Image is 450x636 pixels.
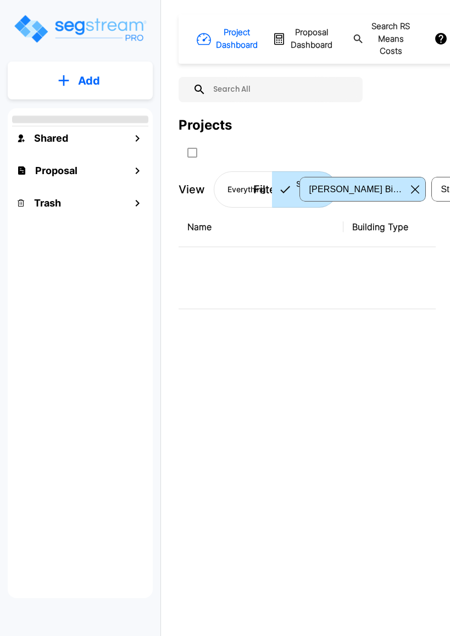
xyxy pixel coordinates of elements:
[198,22,258,55] button: Project Dashboard
[13,13,147,44] img: Logo
[271,22,335,55] button: Proposal Dashboard
[227,183,266,195] p: Everything
[179,207,343,247] th: Name
[348,16,419,62] button: Search RS Means Costs
[34,196,61,210] h1: Trash
[181,142,203,164] button: SelectAll
[291,26,332,51] h1: Proposal Dashboard
[272,171,337,208] button: Studies Only
[179,181,205,198] p: View
[369,20,413,58] h1: Search RS Means Costs
[179,115,232,135] div: Projects
[34,131,68,146] h1: Shared
[214,171,337,208] div: Platform
[206,77,357,102] input: Search All
[216,26,258,51] h1: Project Dashboard
[35,163,77,178] h1: Proposal
[302,174,407,205] div: Select
[296,178,324,201] p: Studies Only
[78,72,100,89] p: Add
[214,171,273,208] button: Everything
[8,65,153,97] button: Add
